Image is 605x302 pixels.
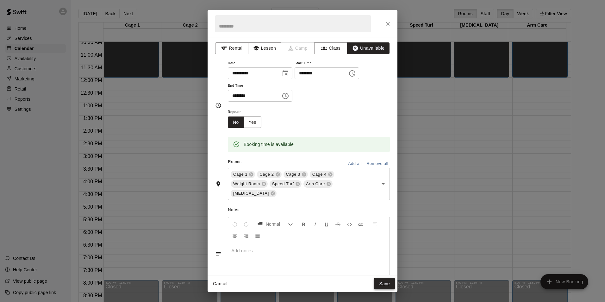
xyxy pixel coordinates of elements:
[248,42,281,54] button: Lesson
[228,116,244,128] button: No
[321,218,332,230] button: Format Underline
[333,218,343,230] button: Format Strikethrough
[344,218,355,230] button: Insert Code
[284,171,308,178] div: Cage 3
[347,42,390,54] button: Unavailable
[257,171,281,178] div: Cage 2
[281,42,315,54] span: Camps can only be created in the Services page
[228,205,390,215] span: Notes
[229,230,240,241] button: Center Align
[314,42,347,54] button: Class
[215,42,248,54] button: Rental
[355,218,366,230] button: Insert Link
[382,18,394,29] button: Close
[310,171,334,178] div: Cage 4
[231,181,263,187] span: Weight Room
[298,218,309,230] button: Format Bold
[310,218,321,230] button: Format Italics
[231,190,271,197] span: [MEDICAL_DATA]
[252,230,263,241] button: Justify Align
[284,171,303,178] span: Cage 3
[215,102,221,109] svg: Timing
[228,160,242,164] span: Rooms
[270,180,302,188] div: Speed Turf
[379,179,388,188] button: Open
[346,67,359,80] button: Choose time, selected time is 4:00 PM
[228,116,261,128] div: outlined button group
[231,171,250,178] span: Cage 1
[228,59,292,68] span: Date
[231,171,255,178] div: Cage 1
[229,218,240,230] button: Undo
[231,190,277,197] div: [MEDICAL_DATA]
[295,59,359,68] span: Start Time
[241,218,252,230] button: Redo
[254,218,296,230] button: Formatting Options
[244,139,294,150] div: Booking time is available
[215,251,221,257] svg: Notes
[244,116,261,128] button: Yes
[365,159,390,169] button: Remove all
[279,67,292,80] button: Choose date, selected date is Sep 21, 2025
[370,218,380,230] button: Left Align
[266,221,288,227] span: Normal
[241,230,252,241] button: Right Align
[279,90,292,102] button: Choose time, selected time is 8:00 PM
[228,108,266,116] span: Repeats
[228,82,292,90] span: End Time
[257,171,276,178] span: Cage 2
[374,278,395,290] button: Save
[303,180,333,188] div: Arm Care
[210,278,230,290] button: Cancel
[215,181,221,187] svg: Rooms
[270,181,296,187] span: Speed Turf
[345,159,365,169] button: Add all
[310,171,329,178] span: Cage 4
[231,180,268,188] div: Weight Room
[303,181,327,187] span: Arm Care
